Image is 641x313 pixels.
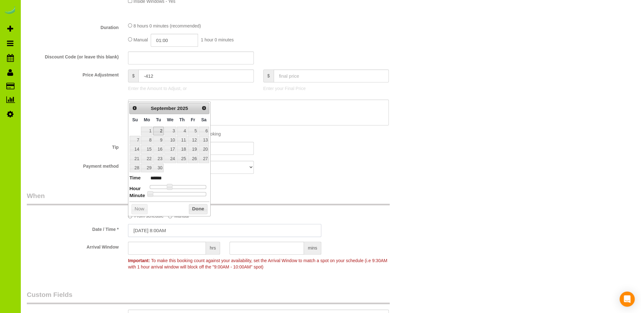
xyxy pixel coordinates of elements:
label: Payment method [22,161,123,169]
a: 24 [164,154,176,163]
span: mins [304,242,321,255]
a: 20 [199,145,209,153]
span: Monday [144,117,150,122]
input: MM/DD/YYYY HH:MM [128,224,321,237]
span: To make this booking count against your availability, set the Arrival Window to match a spot on y... [128,258,387,269]
a: 1 [141,127,153,135]
strong: Important: [128,258,150,263]
span: $ [263,69,274,82]
legend: When [27,191,390,205]
span: 2025 [177,105,188,111]
input: final price [274,69,389,82]
span: Tuesday [156,117,161,122]
img: Automaid Logo [4,6,16,15]
a: 19 [188,145,198,153]
dt: Time [129,174,141,182]
a: 22 [141,154,153,163]
a: Prev [130,104,139,112]
input: From schedule [128,214,132,218]
a: 30 [153,164,163,172]
a: 28 [130,164,140,172]
a: 8 [141,136,153,144]
a: 7 [130,136,140,144]
a: 18 [177,145,187,153]
a: 25 [177,154,187,163]
label: Date / Time * [22,224,123,232]
a: 13 [199,136,209,144]
a: 10 [164,136,176,144]
a: 12 [188,136,198,144]
div: Open Intercom Messenger [620,292,635,307]
dt: Hour [129,185,141,193]
a: 5 [188,127,198,135]
label: Arrival Window [22,242,123,250]
legend: Custom Fields [27,290,390,304]
a: 23 [153,154,163,163]
span: Sunday [132,117,138,122]
span: Next [201,105,207,111]
span: $ [128,69,138,82]
span: Prev [132,105,137,111]
a: 16 [153,145,163,153]
span: hrs [206,242,220,255]
span: Saturday [201,117,207,122]
button: Now [131,204,148,214]
a: 9 [153,136,163,144]
button: Done [189,204,207,214]
a: 26 [188,154,198,163]
label: Price Adjustment [22,69,123,78]
a: 21 [130,154,140,163]
a: Next [200,104,208,112]
a: 29 [141,164,153,172]
p: Enter the Amount to Adjust, or [128,85,253,92]
a: 3 [164,127,176,135]
span: Thursday [179,117,185,122]
span: Wednesday [167,117,174,122]
a: 15 [141,145,153,153]
a: 17 [164,145,176,153]
a: 2 [153,127,163,135]
a: 6 [199,127,209,135]
span: 8 hours 0 minutes (recommended) [133,23,201,28]
span: 1 hour 0 minutes [201,37,234,42]
p: Enter your Final Price [263,85,389,92]
a: 27 [199,154,209,163]
span: September [151,105,176,111]
label: Duration [22,22,123,31]
label: Tip [22,142,123,150]
span: Friday [191,117,195,122]
a: 4 [177,127,187,135]
dt: Minute [129,192,145,200]
span: Manual [133,37,148,42]
a: 14 [130,145,140,153]
a: 11 [177,136,187,144]
label: Discount Code (or leave this blank) [22,51,123,60]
